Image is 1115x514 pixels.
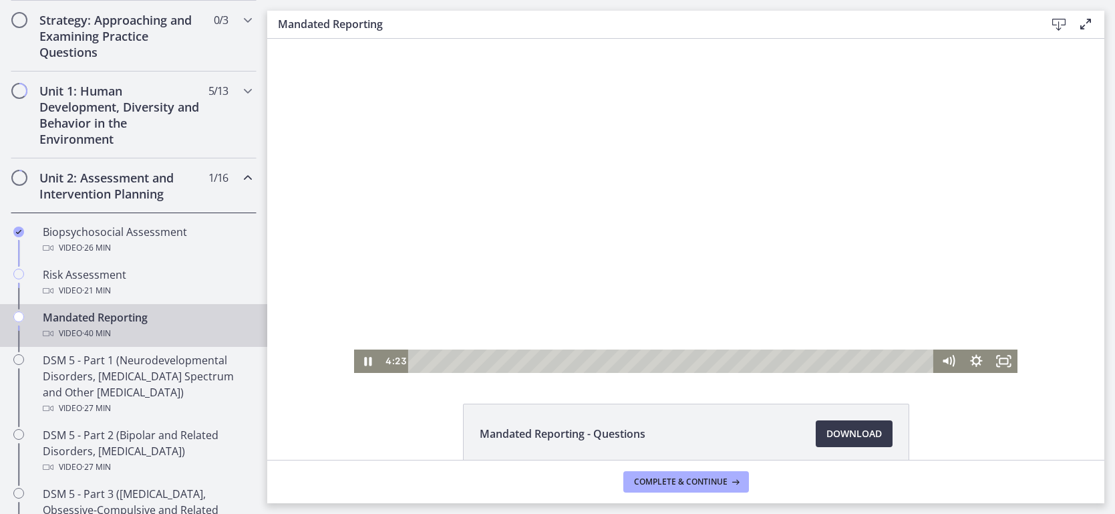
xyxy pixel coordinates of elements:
span: · 26 min [82,240,111,256]
span: · 27 min [82,400,111,416]
h2: Strategy: Approaching and Examining Practice Questions [39,12,202,60]
span: · 27 min [82,459,111,475]
h2: Unit 2: Assessment and Intervention Planning [39,170,202,202]
div: Video [43,326,251,342]
div: Video [43,459,251,475]
button: Complete & continue [623,471,749,493]
a: Download [816,420,893,447]
h2: Unit 1: Human Development, Diversity and Behavior in the Environment [39,83,202,147]
span: 0 / 3 [214,12,228,28]
button: Fullscreen [723,311,750,334]
h3: Mandated Reporting [278,16,1024,32]
i: Completed [13,227,24,237]
button: Mute [667,311,695,334]
div: Video [43,240,251,256]
div: Biopsychosocial Assessment [43,224,251,256]
button: Show settings menu [695,311,723,334]
span: · 40 min [82,326,111,342]
div: DSM 5 - Part 1 (Neurodevelopmental Disorders, [MEDICAL_DATA] Spectrum and Other [MEDICAL_DATA]) [43,352,251,416]
div: Video [43,283,251,299]
div: DSM 5 - Part 2 (Bipolar and Related Disorders, [MEDICAL_DATA]) [43,427,251,475]
div: Risk Assessment [43,267,251,299]
span: 1 / 16 [208,170,228,186]
div: Mandated Reporting [43,309,251,342]
span: 5 / 13 [208,83,228,99]
span: · 21 min [82,283,111,299]
iframe: Video Lesson [267,39,1104,373]
span: Download [826,426,882,442]
span: Complete & continue [634,477,728,487]
span: Mandated Reporting - Questions [480,426,645,442]
div: Video [43,400,251,416]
